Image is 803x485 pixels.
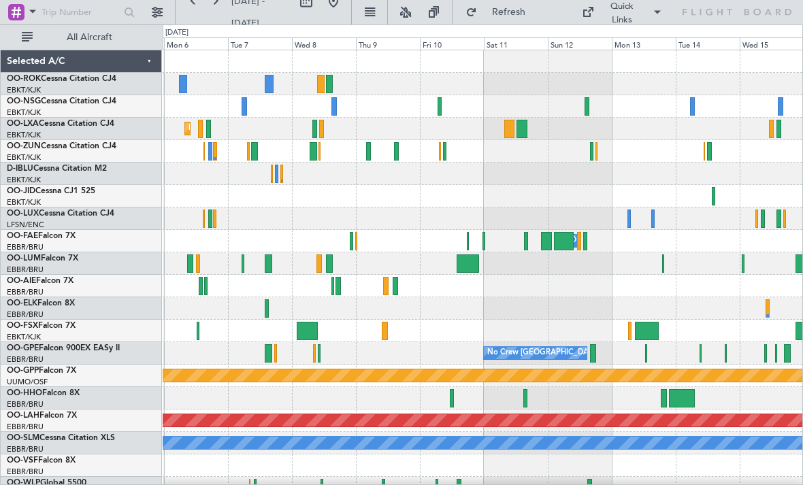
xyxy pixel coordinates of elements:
[7,344,120,352] a: OO-GPEFalcon 900EX EASy II
[7,456,38,465] span: OO-VSF
[7,422,44,432] a: EBBR/BRU
[7,187,95,195] a: OO-JIDCessna CJ1 525
[548,37,612,50] div: Sun 12
[7,456,76,465] a: OO-VSFFalcon 8X
[7,277,36,285] span: OO-AIE
[356,37,420,50] div: Thu 9
[7,254,41,263] span: OO-LUM
[459,1,541,23] button: Refresh
[7,210,114,218] a: OO-LUXCessna Citation CJ4
[7,299,37,307] span: OO-ELK
[7,412,77,420] a: OO-LAHFalcon 7X
[7,367,76,375] a: OO-GPPFalcon 7X
[7,97,41,105] span: OO-NSG
[15,27,148,48] button: All Aircraft
[189,118,347,139] div: Planned Maint Kortrijk-[GEOGRAPHIC_DATA]
[165,27,189,39] div: [DATE]
[7,344,39,352] span: OO-GPE
[7,467,44,477] a: EBBR/BRU
[7,75,116,83] a: OO-ROKCessna Citation CJ4
[7,254,78,263] a: OO-LUMFalcon 7X
[7,97,116,105] a: OO-NSGCessna Citation CJ4
[7,107,41,118] a: EBKT/KJK
[420,37,484,50] div: Fri 10
[7,75,41,83] span: OO-ROK
[7,444,44,454] a: EBBR/BRU
[484,37,548,50] div: Sat 11
[7,220,44,230] a: LFSN/ENC
[7,322,76,330] a: OO-FSXFalcon 7X
[7,165,33,173] span: D-IBLU
[7,332,41,342] a: EBKT/KJK
[7,399,44,409] a: EBBR/BRU
[7,142,116,150] a: OO-ZUNCessna Citation CJ4
[7,120,39,128] span: OO-LXA
[480,7,537,17] span: Refresh
[7,232,38,240] span: OO-FAE
[292,37,356,50] div: Wed 8
[7,175,41,185] a: EBKT/KJK
[7,242,44,252] a: EBBR/BRU
[7,165,107,173] a: D-IBLUCessna Citation M2
[7,197,41,207] a: EBKT/KJK
[7,187,35,195] span: OO-JID
[7,299,75,307] a: OO-ELKFalcon 8X
[7,310,44,320] a: EBBR/BRU
[7,377,48,387] a: UUMO/OSF
[7,232,76,240] a: OO-FAEFalcon 7X
[575,1,669,23] button: Quick Links
[7,152,41,163] a: EBKT/KJK
[7,85,41,95] a: EBKT/KJK
[7,434,39,442] span: OO-SLM
[7,210,39,218] span: OO-LUX
[164,37,228,50] div: Mon 6
[42,2,120,22] input: Trip Number
[228,37,292,50] div: Tue 7
[7,412,39,420] span: OO-LAH
[7,389,42,397] span: OO-HHO
[7,277,73,285] a: OO-AIEFalcon 7X
[7,389,80,397] a: OO-HHOFalcon 8X
[7,130,41,140] a: EBKT/KJK
[7,354,44,365] a: EBBR/BRU
[487,343,715,363] div: No Crew [GEOGRAPHIC_DATA] ([GEOGRAPHIC_DATA] National)
[7,142,41,150] span: OO-ZUN
[7,120,114,128] a: OO-LXACessna Citation CJ4
[676,37,740,50] div: Tue 14
[7,287,44,297] a: EBBR/BRU
[7,434,115,442] a: OO-SLMCessna Citation XLS
[612,37,676,50] div: Mon 13
[35,33,144,42] span: All Aircraft
[7,322,38,330] span: OO-FSX
[7,367,39,375] span: OO-GPP
[7,265,44,275] a: EBBR/BRU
